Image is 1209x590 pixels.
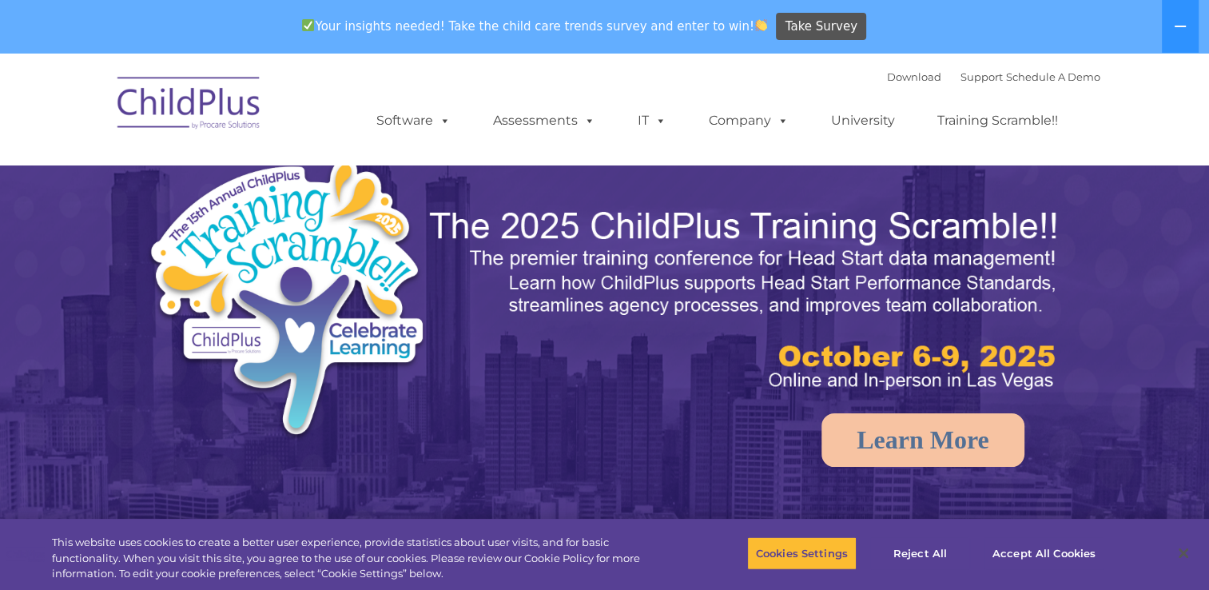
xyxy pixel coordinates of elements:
[921,105,1074,137] a: Training Scramble!!
[776,13,866,41] a: Take Survey
[887,70,1100,83] font: |
[755,19,767,31] img: 👏
[360,105,467,137] a: Software
[477,105,611,137] a: Assessments
[785,13,857,41] span: Take Survey
[960,70,1003,83] a: Support
[1006,70,1100,83] a: Schedule A Demo
[984,536,1104,570] button: Accept All Cookies
[693,105,805,137] a: Company
[747,536,857,570] button: Cookies Settings
[296,10,774,42] span: Your insights needed! Take the child care trends survey and enter to win!
[622,105,682,137] a: IT
[52,535,665,582] div: This website uses cookies to create a better user experience, provide statistics about user visit...
[302,19,314,31] img: ✅
[887,70,941,83] a: Download
[222,171,290,183] span: Phone number
[870,536,970,570] button: Reject All
[1166,536,1201,571] button: Close
[109,66,269,146] img: ChildPlus by Procare Solutions
[815,105,911,137] a: University
[222,106,271,118] span: Last name
[821,413,1024,467] a: Learn More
